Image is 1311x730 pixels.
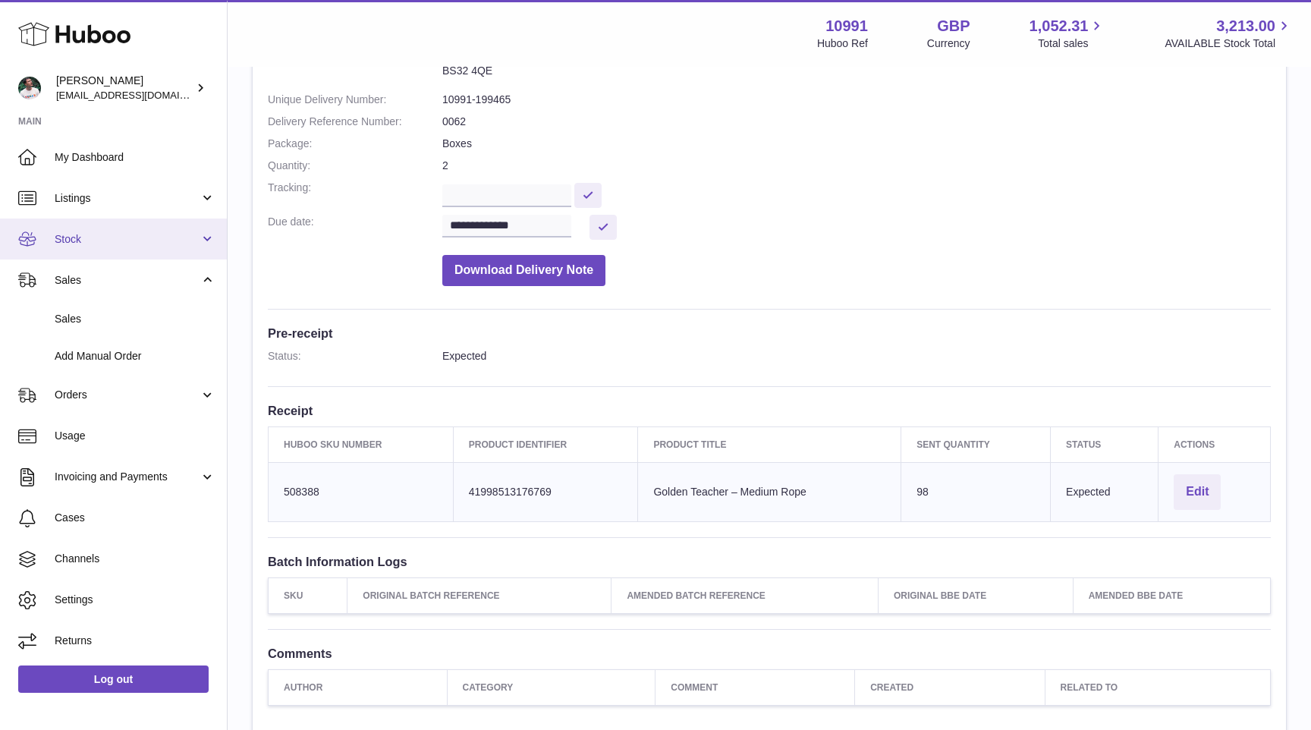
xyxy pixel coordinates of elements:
[268,159,442,173] dt: Quantity:
[901,462,1051,521] td: 98
[453,462,638,521] td: 41998513176769
[269,426,454,462] th: Huboo SKU Number
[18,665,209,693] a: Log out
[1174,474,1221,510] button: Edit
[453,426,638,462] th: Product Identifier
[55,511,215,525] span: Cases
[1051,426,1159,462] th: Status
[268,181,442,207] dt: Tracking:
[268,553,1271,570] h3: Batch Information Logs
[55,312,215,326] span: Sales
[268,325,1271,341] h3: Pre-receipt
[269,577,347,613] th: SKU
[1165,16,1293,51] a: 3,213.00 AVAILABLE Stock Total
[268,402,1271,419] h3: Receipt
[855,670,1045,706] th: Created
[655,670,855,706] th: Comment
[447,670,655,706] th: Category
[55,232,200,247] span: Stock
[55,150,215,165] span: My Dashboard
[1159,426,1271,462] th: Actions
[55,470,200,484] span: Invoicing and Payments
[55,634,215,648] span: Returns
[268,215,442,240] dt: Due date:
[268,115,442,129] dt: Delivery Reference Number:
[937,16,970,36] strong: GBP
[442,255,605,286] button: Download Delivery Note
[442,93,1271,107] dd: 10991-199465
[817,36,868,51] div: Huboo Ref
[927,36,970,51] div: Currency
[442,159,1271,173] dd: 2
[55,273,200,288] span: Sales
[878,577,1073,613] th: Original BBE Date
[269,670,448,706] th: Author
[55,593,215,607] span: Settings
[55,191,200,206] span: Listings
[1045,670,1270,706] th: Related to
[268,645,1271,662] h3: Comments
[638,426,901,462] th: Product title
[1038,36,1105,51] span: Total sales
[268,349,442,363] dt: Status:
[268,137,442,151] dt: Package:
[55,552,215,566] span: Channels
[825,16,868,36] strong: 10991
[1030,16,1106,51] a: 1,052.31 Total sales
[1051,462,1159,521] td: Expected
[611,577,879,613] th: Amended Batch Reference
[442,137,1271,151] dd: Boxes
[268,93,442,107] dt: Unique Delivery Number:
[56,89,223,101] span: [EMAIL_ADDRESS][DOMAIN_NAME]
[442,115,1271,129] dd: 0062
[1030,16,1089,36] span: 1,052.31
[638,462,901,521] td: Golden Teacher – Medium Rope
[1216,16,1275,36] span: 3,213.00
[269,462,454,521] td: 508388
[18,77,41,99] img: timshieff@gmail.com
[347,577,611,613] th: Original Batch Reference
[55,429,215,443] span: Usage
[901,426,1051,462] th: Sent Quantity
[442,349,1271,363] dd: Expected
[1165,36,1293,51] span: AVAILABLE Stock Total
[55,349,215,363] span: Add Manual Order
[1073,577,1270,613] th: Amended BBE Date
[55,388,200,402] span: Orders
[56,74,193,102] div: [PERSON_NAME]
